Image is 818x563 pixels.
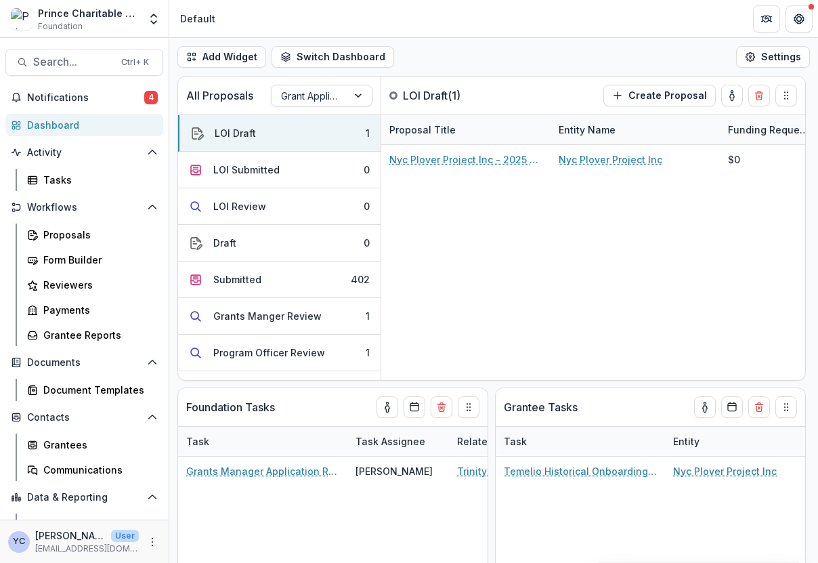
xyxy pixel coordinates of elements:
[381,115,551,144] div: Proposal Title
[748,85,770,106] button: Delete card
[43,278,152,292] div: Reviewers
[22,169,163,191] a: Tasks
[381,123,464,137] div: Proposal Title
[178,115,381,152] button: LOI Draft1
[178,434,217,449] div: Task
[22,224,163,246] a: Proposals
[43,383,152,397] div: Document Templates
[347,427,449,456] div: Task Assignee
[458,396,479,418] button: Drag
[272,46,394,68] button: Switch Dashboard
[22,514,163,536] a: Dashboard
[22,379,163,401] a: Document Templates
[119,55,152,70] div: Ctrl + K
[404,396,425,418] button: Calendar
[22,249,163,271] a: Form Builder
[111,530,139,542] p: User
[496,434,535,449] div: Task
[504,464,657,478] a: Temelio Historical Onboarding Report
[364,163,370,177] div: 0
[186,464,339,478] a: Grants Manager Application Review
[551,115,720,144] div: Entity Name
[673,464,777,478] a: Nyc Plover Project Inc
[144,5,163,33] button: Open entity switcher
[5,87,163,108] button: Notifications4
[180,12,215,26] div: Default
[178,427,347,456] div: Task
[27,92,144,104] span: Notifications
[496,427,665,456] div: Task
[728,152,740,167] div: $0
[366,309,370,323] div: 1
[215,126,256,140] div: LOI Draft
[22,324,163,346] a: Grantee Reports
[43,518,152,532] div: Dashboard
[43,328,152,342] div: Grantee Reports
[213,309,322,323] div: Grants Manger Review
[5,142,163,163] button: Open Activity
[33,56,113,68] span: Search...
[11,8,33,30] img: Prince Charitable Trusts Data Sandbox (In Dev)
[376,396,398,418] button: toggle-assigned-to-me
[389,152,542,167] a: Nyc Plover Project Inc - 2025 - Letter of Intent
[186,399,275,415] p: Foundation Tasks
[347,434,433,449] div: Task Assignee
[449,427,618,456] div: Related Proposal
[178,152,381,188] button: LOI Submitted0
[551,123,624,137] div: Entity Name
[43,463,152,477] div: Communications
[364,236,370,250] div: 0
[213,346,325,360] div: Program Officer Review
[721,85,743,106] button: toggle-assigned-to-me
[38,20,83,33] span: Foundation
[364,199,370,213] div: 0
[178,188,381,225] button: LOI Review0
[43,303,152,317] div: Payments
[13,537,25,546] div: Yena Choi
[27,147,142,159] span: Activity
[748,396,770,418] button: Delete card
[43,173,152,187] div: Tasks
[665,434,708,449] div: Entity
[35,543,139,555] p: [EMAIL_ADDRESS][DOMAIN_NAME]
[366,126,370,140] div: 1
[694,396,716,418] button: toggle-assigned-to-me
[27,492,142,503] span: Data & Reporting
[5,114,163,136] a: Dashboard
[43,253,152,267] div: Form Builder
[5,352,163,373] button: Open Documents
[775,396,797,418] button: Drag
[356,464,433,478] div: [PERSON_NAME]
[213,199,266,213] div: LOI Review
[22,459,163,481] a: Communications
[5,486,163,508] button: Open Data & Reporting
[351,272,370,287] div: 402
[5,49,163,76] button: Search...
[27,202,142,213] span: Workflows
[27,412,142,423] span: Contacts
[449,434,546,449] div: Related Proposal
[213,163,280,177] div: LOI Submitted
[366,346,370,360] div: 1
[22,434,163,456] a: Grantees
[213,272,261,287] div: Submitted
[178,262,381,298] button: Submitted402
[603,85,716,106] button: Create Proposal
[736,46,810,68] button: Settings
[144,534,160,550] button: More
[213,236,236,250] div: Draft
[43,228,152,242] div: Proposals
[35,528,106,543] p: [PERSON_NAME]
[178,335,381,371] button: Program Officer Review1
[785,5,813,33] button: Get Help
[177,46,266,68] button: Add Widget
[431,396,452,418] button: Delete card
[457,464,610,478] a: Trinity Services - 2025 - [GEOGRAPHIC_DATA] Grant Application
[27,357,142,369] span: Documents
[27,118,152,132] div: Dashboard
